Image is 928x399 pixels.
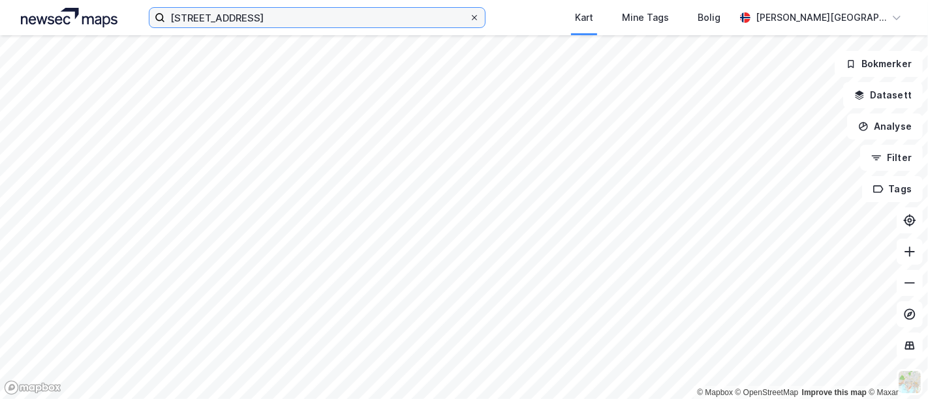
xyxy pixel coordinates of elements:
div: Kart [575,10,593,25]
div: Bolig [698,10,720,25]
button: Analyse [847,113,923,140]
div: [PERSON_NAME][GEOGRAPHIC_DATA] [756,10,886,25]
button: Datasett [843,82,923,108]
div: Mine Tags [622,10,669,25]
input: Søk på adresse, matrikkel, gårdeiere, leietakere eller personer [165,8,469,27]
a: OpenStreetMap [735,388,799,397]
button: Filter [860,145,923,171]
button: Tags [862,176,923,202]
a: Mapbox homepage [4,380,61,395]
iframe: Chat Widget [863,336,928,399]
a: Improve this map [802,388,867,397]
a: Mapbox [697,388,733,397]
img: logo.a4113a55bc3d86da70a041830d287a7e.svg [21,8,117,27]
button: Bokmerker [835,51,923,77]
